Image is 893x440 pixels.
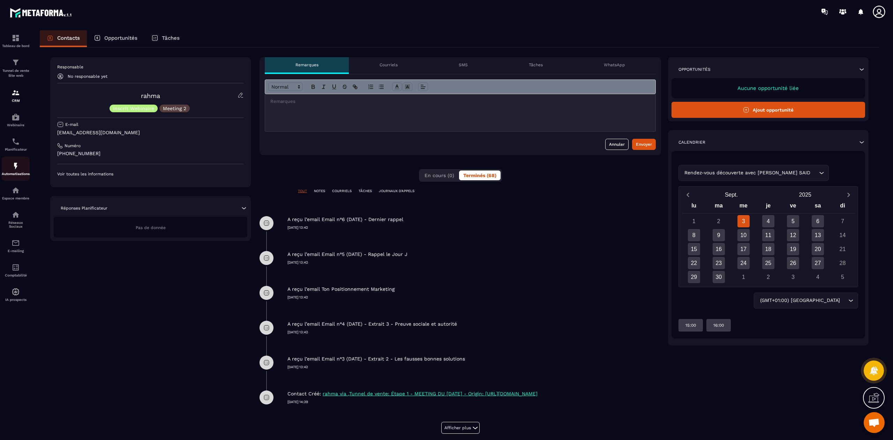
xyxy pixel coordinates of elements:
[688,271,700,283] div: 29
[830,201,855,213] div: di
[836,215,849,227] div: 7
[678,139,705,145] p: Calendrier
[671,102,865,118] button: Ajout opportunité
[812,243,824,255] div: 20
[287,390,321,397] p: Contact Créé:
[2,99,30,103] p: CRM
[2,196,30,200] p: Espace membre
[2,83,30,108] a: formationformationCRM
[812,215,824,227] div: 6
[2,68,30,78] p: Tunnel de vente Site web
[12,239,20,247] img: email
[787,229,799,241] div: 12
[162,35,180,41] p: Tâches
[864,412,885,433] a: Ouvrir le chat
[787,271,799,283] div: 3
[682,215,855,283] div: Calendar days
[2,181,30,205] a: automationsautomationsEspace membre
[2,258,30,282] a: accountantaccountantComptabilité
[758,297,841,304] span: (GMT+01:00) [GEOGRAPHIC_DATA]
[754,293,858,309] div: Search for option
[2,298,30,302] p: IA prospects
[713,257,725,269] div: 23
[812,257,824,269] div: 27
[812,271,824,283] div: 4
[713,229,725,241] div: 9
[87,30,144,47] a: Opportunités
[287,216,403,223] p: A reçu l’email Email n°6 (DATE) - Dernier rappel
[2,123,30,127] p: Webinaire
[57,171,244,177] p: Voir toutes les informations
[836,257,849,269] div: 28
[688,257,700,269] div: 22
[2,234,30,258] a: emailemailE-mailing
[841,297,847,304] input: Search for option
[713,271,725,283] div: 30
[731,201,756,213] div: me
[2,221,30,228] p: Réseaux Sociaux
[805,201,830,213] div: sa
[12,263,20,272] img: accountant
[65,122,78,127] p: E-mail
[287,365,661,370] p: [DATE] 13:42
[737,257,750,269] div: 24
[287,251,407,258] p: A reçu l’email Email n°5 (DATE) - Rappel le Jour J
[762,271,774,283] div: 2
[2,132,30,157] a: schedulerschedulerPlanificateur
[12,186,20,195] img: automations
[787,215,799,227] div: 5
[12,58,20,67] img: formation
[836,271,849,283] div: 5
[12,137,20,146] img: scheduler
[678,67,711,72] p: Opportunités
[136,225,166,230] span: Pas de donnée
[12,288,20,296] img: automations
[678,165,829,181] div: Search for option
[2,29,30,53] a: formationformationTableau de bord
[682,190,695,199] button: Previous month
[2,147,30,151] p: Planificateur
[768,189,842,201] button: Open years overlay
[695,189,768,201] button: Open months overlay
[2,108,30,132] a: automationsautomationsWebinaire
[379,189,414,194] p: JOURNAUX D'APPELS
[787,257,799,269] div: 26
[604,62,625,68] p: WhatsApp
[295,62,318,68] p: Remarques
[12,113,20,121] img: automations
[713,215,725,227] div: 2
[706,201,731,213] div: ma
[380,62,398,68] p: Courriels
[683,169,812,177] span: Rendez-vous découverte avec [PERSON_NAME] SAID
[2,44,30,48] p: Tableau de bord
[762,229,774,241] div: 11
[287,295,661,300] p: [DATE] 13:42
[57,35,80,41] p: Contacts
[682,201,706,213] div: lu
[12,89,20,97] img: formation
[141,92,160,99] a: rahma
[61,205,107,211] p: Réponses Planificateur
[12,34,20,42] img: formation
[40,30,87,47] a: Contacts
[713,243,725,255] div: 16
[2,172,30,176] p: Automatisations
[287,225,661,230] p: [DATE] 13:42
[812,229,824,241] div: 13
[332,189,352,194] p: COURRIELS
[57,64,244,70] p: Responsable
[359,189,372,194] p: TÂCHES
[605,139,629,150] button: Annuler
[441,422,480,434] button: Afficher plus
[678,85,858,91] p: Aucune opportunité liée
[688,215,700,227] div: 1
[756,201,781,213] div: je
[463,173,496,178] span: Terminés (68)
[737,243,750,255] div: 17
[113,106,154,111] p: Inscrit Webinaire
[57,150,244,157] p: [PHONE_NUMBER]
[688,229,700,241] div: 8
[287,400,661,404] p: [DATE] 14:39
[836,243,849,255] div: 21
[762,215,774,227] div: 4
